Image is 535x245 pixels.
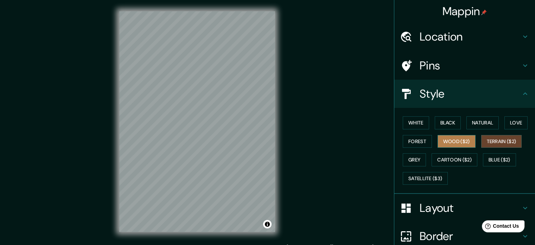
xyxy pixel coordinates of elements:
div: Layout [394,194,535,222]
h4: Location [420,30,521,44]
iframe: Help widget launcher [472,218,527,237]
button: Natural [466,116,499,129]
button: Toggle attribution [263,220,272,228]
button: Love [504,116,528,129]
div: Pins [394,51,535,80]
canvas: Map [119,11,275,232]
div: Location [394,23,535,51]
button: Forest [403,135,432,148]
h4: Layout [420,201,521,215]
h4: Border [420,229,521,243]
h4: Pins [420,59,521,73]
h4: Style [420,87,521,101]
button: White [403,116,429,129]
div: Style [394,80,535,108]
img: pin-icon.png [481,10,487,15]
button: Black [435,116,461,129]
button: Wood ($2) [438,135,476,148]
h4: Mappin [442,4,487,18]
button: Cartoon ($2) [432,153,477,166]
button: Terrain ($2) [481,135,522,148]
button: Satellite ($3) [403,172,448,185]
button: Grey [403,153,426,166]
button: Blue ($2) [483,153,516,166]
